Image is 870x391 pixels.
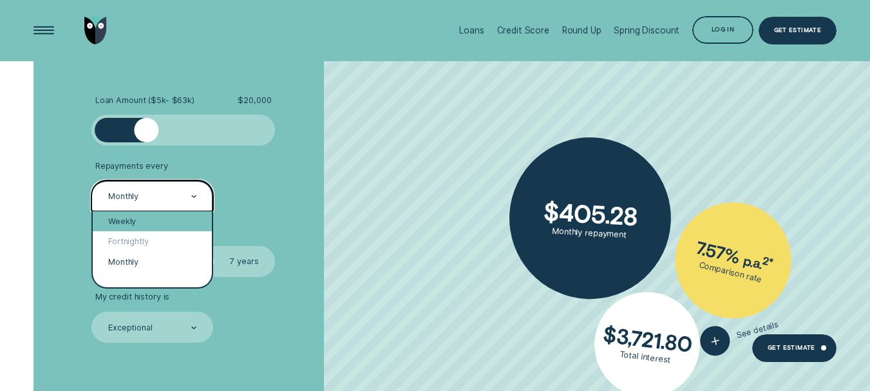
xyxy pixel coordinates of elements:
[214,246,275,276] label: 7 years
[84,17,108,44] img: Wisr
[459,25,484,35] div: Loans
[95,292,169,302] span: My credit history is
[30,17,58,44] button: Open Menu
[95,95,194,106] span: Loan Amount ( $5k - $63k )
[752,334,836,362] a: Get Estimate
[95,161,168,171] span: Repayments every
[108,191,138,202] div: Monthly
[238,95,271,106] span: $ 20,000
[692,16,753,44] button: Log in
[93,231,212,252] div: Fortnightly
[736,319,780,340] span: See details
[108,323,153,333] div: Exceptional
[562,25,601,35] div: Round Up
[697,310,782,359] button: See details
[497,25,549,35] div: Credit Score
[93,211,212,232] div: Weekly
[759,17,837,44] a: Get Estimate
[93,252,212,272] div: Monthly
[614,25,679,35] div: Spring Discount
